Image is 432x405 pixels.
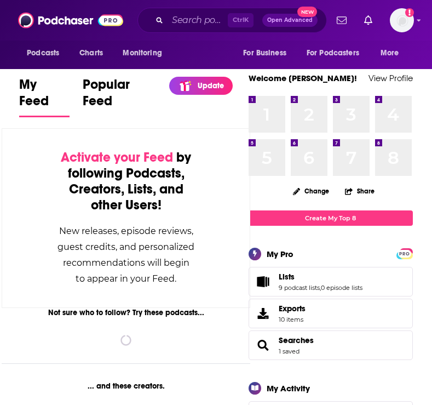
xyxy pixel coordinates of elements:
[267,249,293,259] div: My Pro
[398,250,411,258] span: PRO
[320,284,321,292] span: ,
[307,45,359,61] span: For Podcasters
[19,76,70,117] a: My Feed
[390,8,414,32] button: Show profile menu
[297,7,317,17] span: New
[243,45,286,61] span: For Business
[2,308,250,317] div: Not sure who to follow? Try these podcasts...
[249,330,413,360] span: Searches
[398,249,411,257] a: PRO
[321,284,362,292] a: 0 episode lists
[381,45,399,61] span: More
[57,150,195,213] div: by following Podcasts, Creators, Lists, and other Users!
[368,73,413,83] a: View Profile
[279,316,306,323] span: 10 items
[123,45,162,61] span: Monitoring
[228,13,254,27] span: Ctrl K
[235,43,300,64] button: open menu
[279,304,306,313] span: Exports
[252,338,274,353] a: Searches
[115,43,176,64] button: open menu
[279,272,295,282] span: Lists
[390,8,414,32] span: Logged in as audreytaylor13
[168,12,228,29] input: Search podcasts, credits, & more...
[279,272,362,282] a: Lists
[83,76,163,116] span: Popular Feed
[267,18,313,23] span: Open Advanced
[249,267,413,296] span: Lists
[19,43,73,64] button: open menu
[169,77,233,95] a: Update
[61,149,173,166] span: Activate your Feed
[19,76,70,116] span: My Feed
[405,8,414,17] svg: Add a profile image
[262,14,318,27] button: Open AdvancedNew
[72,43,110,64] a: Charts
[137,8,327,33] div: Search podcasts, credits, & more...
[252,274,274,289] a: Lists
[198,81,224,90] p: Update
[373,43,413,64] button: open menu
[390,8,414,32] img: User Profile
[18,10,123,31] img: Podchaser - Follow, Share and Rate Podcasts
[344,180,375,202] button: Share
[2,381,250,391] div: ... and these creators.
[79,45,103,61] span: Charts
[279,335,314,345] a: Searches
[83,76,163,117] a: Popular Feed
[286,184,336,198] button: Change
[249,210,413,225] a: Create My Top 8
[279,347,299,355] a: 1 saved
[360,11,377,30] a: Show notifications dropdown
[27,45,59,61] span: Podcasts
[252,306,274,321] span: Exports
[267,383,310,393] div: My Activity
[57,223,195,287] div: New releases, episode reviews, guest credits, and personalized recommendations will begin to appe...
[249,299,413,328] a: Exports
[279,284,320,292] a: 9 podcast lists
[332,11,351,30] a: Show notifications dropdown
[249,73,357,83] a: Welcome [PERSON_NAME]!
[299,43,375,64] button: open menu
